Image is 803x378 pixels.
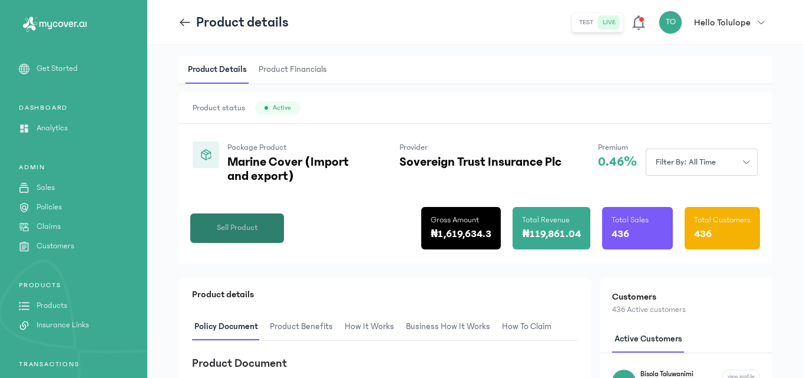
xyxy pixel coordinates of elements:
[273,103,291,113] span: Active
[192,287,577,301] p: Product details
[186,56,256,84] button: Product Details
[37,240,74,252] p: Customers
[659,11,682,34] div: TO
[217,222,258,234] span: Sell Product
[431,226,492,242] p: ₦1,619,634.3
[227,155,363,183] p: Marine Cover (Import and export)
[37,182,55,194] p: Sales
[37,300,67,312] p: Products
[694,15,751,29] p: Hello Tolulope
[192,313,267,341] button: Policy Document
[227,143,287,152] span: Package Product
[694,214,751,226] p: Total Customers
[37,221,61,233] p: Claims
[404,313,500,341] button: Business How It Works
[267,313,335,341] span: Product Benefits
[598,155,637,169] p: 0.46%
[598,143,628,152] span: Premium
[612,290,760,304] h2: Customers
[186,56,249,84] span: Product Details
[612,304,760,316] p: 436 Active customers
[598,15,620,29] button: live
[196,13,289,32] p: Product details
[500,313,561,341] button: How to claim
[522,214,581,226] p: Total Revenue
[612,326,692,353] button: Active customers
[190,213,284,243] button: Sell Product
[192,355,287,372] h3: Product Document
[37,319,89,331] p: Insurance Links
[522,226,581,242] p: ₦119,861.04
[342,313,404,341] button: How It Works
[649,156,723,169] span: Filter by: all time
[256,56,329,84] span: Product Financials
[37,63,78,75] p: Get Started
[342,313,396,341] span: How It Works
[574,15,598,29] button: test
[193,102,245,114] span: Product status
[192,313,260,341] span: Policy Document
[694,226,712,242] p: 436
[659,11,772,34] button: TOHello Tolulope
[267,313,342,341] button: Product Benefits
[404,313,493,341] span: Business How It Works
[500,313,554,341] span: How to claim
[646,149,758,176] button: Filter by: all time
[612,326,685,353] span: Active customers
[256,56,336,84] button: Product Financials
[37,122,68,134] p: Analytics
[612,226,629,242] p: 436
[431,214,492,226] p: Gross Amount
[399,155,561,169] p: Sovereign Trust Insurance Plc
[399,143,428,152] span: Provider
[37,201,62,213] p: Policies
[612,214,663,226] p: Total Sales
